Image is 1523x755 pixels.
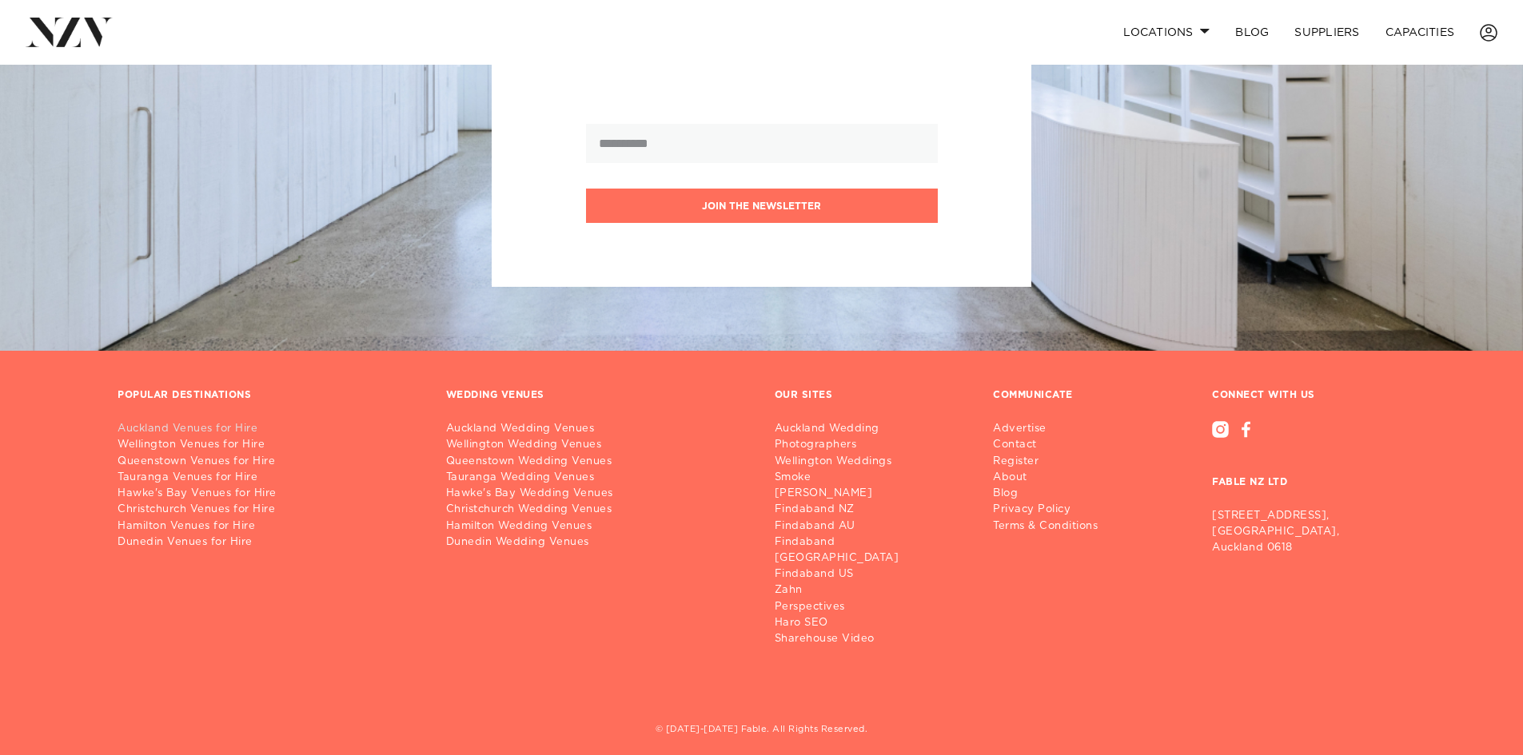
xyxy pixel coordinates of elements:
a: Smoke [775,470,968,486]
a: Findaband [GEOGRAPHIC_DATA] [775,534,968,566]
p: [STREET_ADDRESS], [GEOGRAPHIC_DATA], Auckland 0618 [1212,508,1405,556]
a: Tauranga Venues for Hire [118,470,421,486]
a: Hawke's Bay Venues for Hire [118,486,421,502]
a: Auckland Venues for Hire [118,421,421,437]
a: Sharehouse Video [775,631,968,647]
a: Wellington Weddings [775,454,968,470]
a: Blog [993,486,1110,502]
a: Findaband NZ [775,502,968,518]
a: Capacities [1373,15,1468,50]
a: Auckland Wedding Venues [446,421,749,437]
a: Perspectives [775,599,968,615]
h3: OUR SITES [775,389,833,402]
a: Findaband AU [775,519,968,534]
a: Queenstown Venues for Hire [118,454,421,470]
button: Join the newsletter [586,189,938,223]
a: Hamilton Venues for Hire [118,519,421,534]
a: Zahn [775,582,968,598]
a: Dunedin Venues for Hire [118,534,421,550]
h3: WEDDING VENUES [446,389,544,402]
h3: COMMUNICATE [993,389,1073,402]
a: Register [993,454,1110,470]
a: About [993,470,1110,486]
a: Locations [1110,15,1222,50]
a: Hawke's Bay Wedding Venues [446,486,749,502]
a: Christchurch Wedding Venues [446,502,749,518]
a: Wellington Venues for Hire [118,437,421,453]
a: Dunedin Wedding Venues [446,534,749,550]
a: Hamilton Wedding Venues [446,519,749,534]
img: nzv-logo.png [26,18,113,46]
a: Privacy Policy [993,502,1110,518]
a: Auckland Wedding Photographers [775,421,968,453]
h3: FABLE NZ LTD [1212,438,1405,502]
a: Findaband US [775,566,968,582]
h3: POPULAR DESTINATIONS [118,389,251,402]
a: Queenstown Wedding Venues [446,454,749,470]
h3: CONNECT WITH US [1212,389,1405,402]
h5: © [DATE]-[DATE] Fable. All Rights Reserved. [118,724,1405,737]
a: BLOG [1222,15,1282,50]
a: Wellington Wedding Venues [446,437,749,453]
a: Haro SEO [775,615,968,631]
a: Advertise [993,421,1110,437]
a: Tauranga Wedding Venues [446,470,749,486]
a: Christchurch Venues for Hire [118,502,421,518]
a: SUPPLIERS [1282,15,1372,50]
a: Contact [993,437,1110,453]
a: [PERSON_NAME] [775,486,968,502]
a: Terms & Conditions [993,519,1110,534]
